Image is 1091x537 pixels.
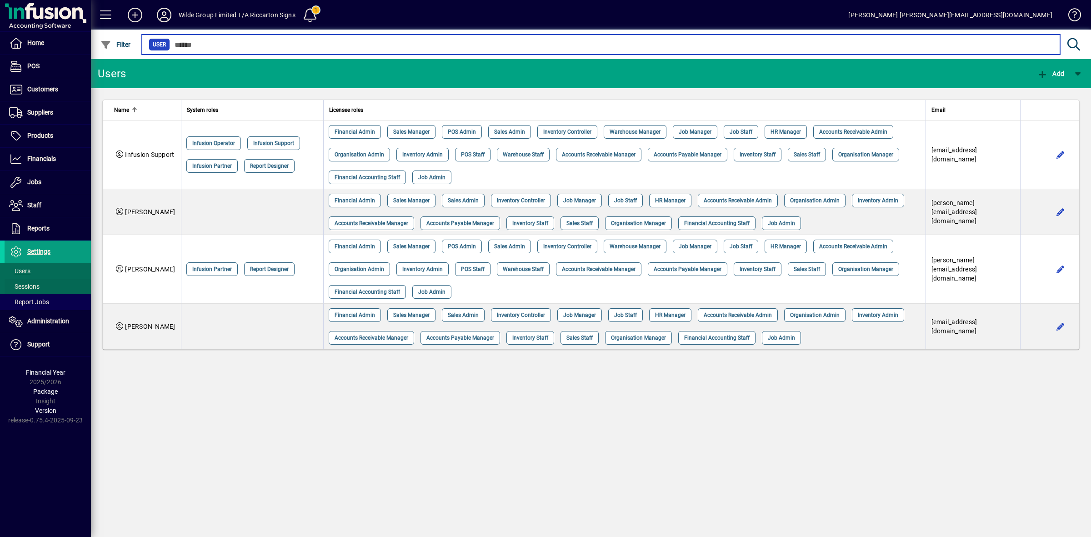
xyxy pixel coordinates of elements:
[654,265,721,274] span: Accounts Payable Manager
[931,256,977,282] span: [PERSON_NAME][EMAIL_ADDRESS][DOMAIN_NAME]
[418,173,445,182] span: Job Admin
[5,101,91,124] a: Suppliers
[335,196,375,205] span: Financial Admin
[610,242,661,251] span: Warehouse Manager
[5,78,91,101] a: Customers
[931,146,977,163] span: [EMAIL_ADDRESS][DOMAIN_NAME]
[27,317,69,325] span: Administration
[771,242,801,251] span: HR Manager
[461,150,485,159] span: POS Staff
[768,219,795,228] span: Job Admin
[253,139,294,148] span: Infusion Support
[27,109,53,116] span: Suppliers
[27,155,56,162] span: Financials
[655,196,686,205] span: HR Manager
[402,265,443,274] span: Inventory Admin
[192,139,235,148] span: Infusion Operator
[35,407,56,414] span: Version
[27,178,41,186] span: Jobs
[771,127,801,136] span: HR Manager
[461,265,485,274] span: POS Staff
[5,55,91,78] a: POS
[33,388,58,395] span: Package
[5,32,91,55] a: Home
[794,265,820,274] span: Sales Staff
[512,219,548,228] span: Inventory Staff
[740,265,776,274] span: Inventory Staff
[1053,319,1068,334] button: Edit
[27,225,50,232] span: Reports
[819,127,887,136] span: Accounts Receivable Admin
[393,242,430,251] span: Sales Manager
[563,196,596,205] span: Job Manager
[448,242,476,251] span: POS Admin
[335,219,408,228] span: Accounts Receivable Manager
[335,242,375,251] span: Financial Admin
[794,150,820,159] span: Sales Staff
[1035,65,1066,82] button: Add
[9,283,40,290] span: Sessions
[858,196,898,205] span: Inventory Admin
[611,333,666,342] span: Organisation Manager
[27,201,41,209] span: Staff
[768,333,795,342] span: Job Admin
[931,318,977,335] span: [EMAIL_ADDRESS][DOMAIN_NAME]
[100,41,131,48] span: Filter
[250,265,289,274] span: Report Designer
[335,150,384,159] span: Organisation Admin
[494,242,525,251] span: Sales Admin
[5,125,91,147] a: Products
[5,310,91,333] a: Administration
[614,311,637,320] span: Job Staff
[503,265,544,274] span: Warehouse Staff
[790,196,840,205] span: Organisation Admin
[27,62,40,70] span: POS
[654,150,721,159] span: Accounts Payable Manager
[730,242,752,251] span: Job Staff
[27,39,44,46] span: Home
[125,266,175,273] span: [PERSON_NAME]
[740,150,776,159] span: Inventory Staff
[250,161,289,171] span: Report Designer
[448,196,479,205] span: Sales Admin
[448,127,476,136] span: POS Admin
[543,127,591,136] span: Inventory Controller
[503,150,544,159] span: Warehouse Staff
[819,242,887,251] span: Accounts Receivable Admin
[1053,205,1068,219] button: Edit
[5,263,91,279] a: Users
[1053,262,1068,276] button: Edit
[114,105,175,115] div: Name
[335,127,375,136] span: Financial Admin
[5,333,91,356] a: Support
[335,173,400,182] span: Financial Accounting Staff
[98,66,136,81] div: Users
[5,148,91,171] a: Financials
[931,105,946,115] span: Email
[192,161,232,171] span: Infusion Partner
[125,208,175,216] span: [PERSON_NAME]
[5,171,91,194] a: Jobs
[335,287,400,296] span: Financial Accounting Staff
[335,311,375,320] span: Financial Admin
[153,40,166,49] span: User
[655,311,686,320] span: HR Manager
[1061,2,1080,31] a: Knowledge Base
[1053,147,1068,162] button: Edit
[497,196,545,205] span: Inventory Controller
[335,265,384,274] span: Organisation Admin
[418,287,445,296] span: Job Admin
[512,333,548,342] span: Inventory Staff
[566,219,593,228] span: Sales Staff
[27,248,50,255] span: Settings
[679,127,711,136] span: Job Manager
[5,294,91,310] a: Report Jobs
[562,265,636,274] span: Accounts Receivable Manager
[426,333,494,342] span: Accounts Payable Manager
[704,196,772,205] span: Accounts Receivable Admin
[114,105,129,115] span: Name
[9,267,30,275] span: Users
[125,151,174,158] span: Infusion Support
[563,311,596,320] span: Job Manager
[5,279,91,294] a: Sessions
